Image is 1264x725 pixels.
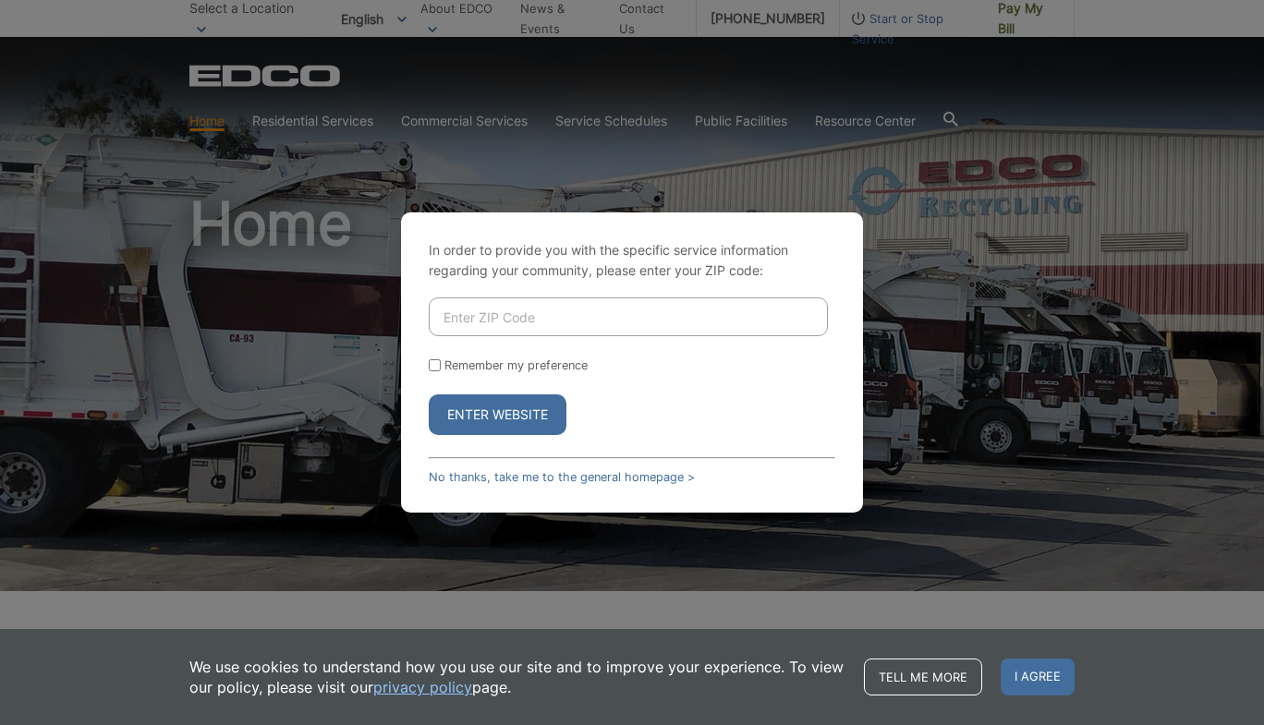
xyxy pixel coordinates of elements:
[864,659,982,695] a: Tell me more
[189,657,845,697] p: We use cookies to understand how you use our site and to improve your experience. To view our pol...
[1001,659,1075,695] span: I agree
[429,297,828,336] input: Enter ZIP Code
[429,240,835,281] p: In order to provide you with the specific service information regarding your community, please en...
[444,358,588,372] label: Remember my preference
[373,677,472,697] a: privacy policy
[429,470,695,484] a: No thanks, take me to the general homepage >
[429,394,566,435] button: Enter Website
